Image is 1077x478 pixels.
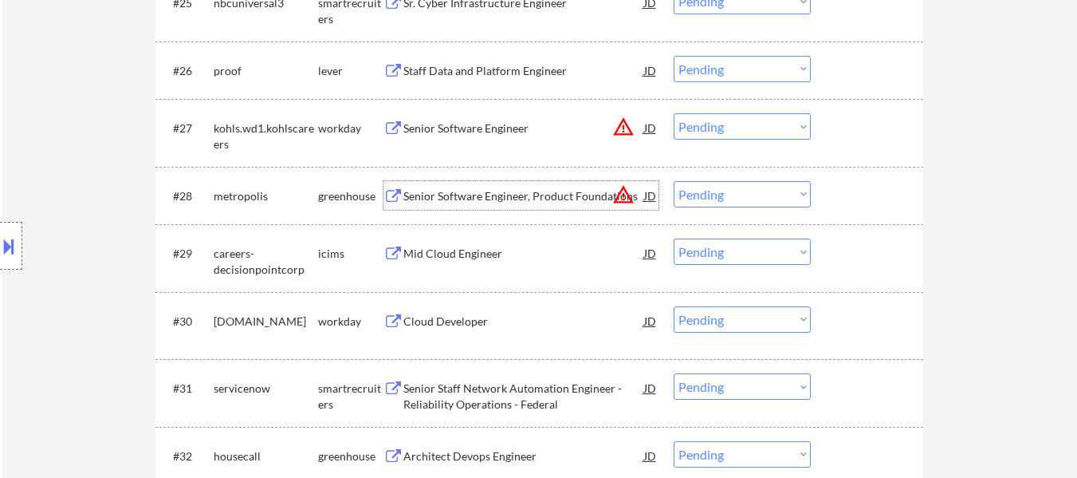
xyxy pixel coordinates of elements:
div: JD [643,113,658,142]
div: Mid Cloud Engineer [403,246,644,262]
div: icims [318,246,383,262]
div: smartrecruiters [318,381,383,412]
div: #32 [173,448,201,464]
div: Senior Software Engineer, Product Foundations [403,188,644,204]
div: workday [318,120,383,136]
div: workday [318,314,383,330]
div: JD [643,373,658,402]
div: Cloud Developer [403,314,644,330]
div: Senior Staff Network Automation Engineer - Reliability Operations - Federal [403,381,644,412]
button: warning_amber [612,116,635,138]
div: JD [643,306,658,335]
div: Staff Data and Platform Engineer [403,63,644,79]
div: JD [643,181,658,210]
div: greenhouse [318,188,383,204]
div: #26 [173,63,201,79]
div: Architect Devops Engineer [403,448,644,464]
div: greenhouse [318,448,383,464]
div: JD [643,441,658,470]
div: housecall [214,448,318,464]
div: proof [214,63,318,79]
div: JD [643,56,658,85]
div: Senior Software Engineer [403,120,644,136]
div: lever [318,63,383,79]
button: warning_amber [612,184,635,206]
div: JD [643,239,658,267]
